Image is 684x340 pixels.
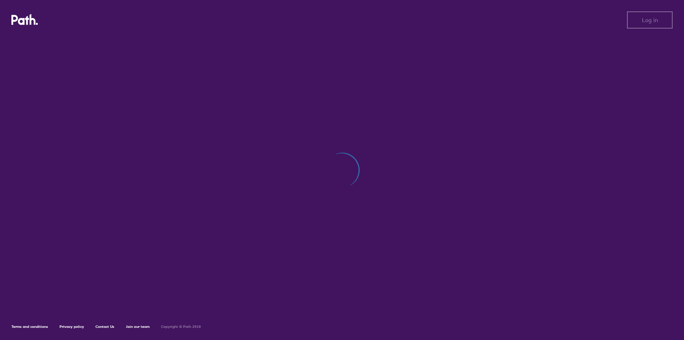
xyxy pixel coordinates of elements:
[126,324,150,329] a: Join our team
[627,11,673,29] button: Log in
[642,17,658,23] span: Log in
[161,325,201,329] h6: Copyright © Path 2018
[11,324,48,329] a: Terms and conditions
[95,324,114,329] a: Contact Us
[59,324,84,329] a: Privacy policy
